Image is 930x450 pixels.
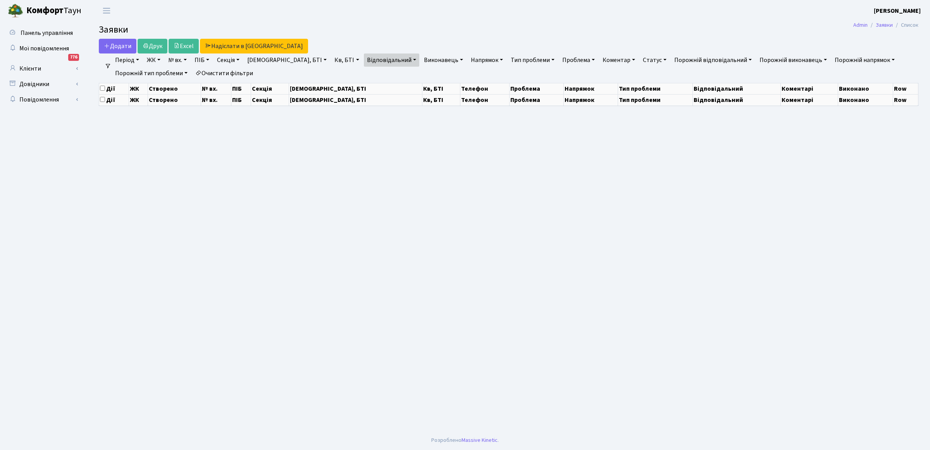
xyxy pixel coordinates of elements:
[201,83,231,94] th: № вх.
[4,61,81,76] a: Клієнти
[104,42,131,50] span: Додати
[99,83,129,94] th: Дії
[214,53,243,67] a: Секція
[165,53,190,67] a: № вх.
[460,83,510,94] th: Телефон
[842,17,930,33] nav: breadcrumb
[853,21,868,29] a: Admin
[874,7,921,15] b: [PERSON_NAME]
[838,94,893,105] th: Виконано
[129,94,148,105] th: ЖК
[99,94,129,105] th: Дії
[4,92,81,107] a: Повідомлення
[191,53,212,67] a: ПІБ
[460,94,510,105] th: Телефон
[431,436,499,445] div: Розроблено .
[874,6,921,16] a: [PERSON_NAME]
[129,83,148,94] th: ЖК
[4,25,81,41] a: Панель управління
[693,83,781,94] th: Відповідальний
[618,83,693,94] th: Тип проблеми
[201,94,231,105] th: № вх.
[138,39,167,53] a: Друк
[618,94,693,105] th: Тип проблеми
[4,76,81,92] a: Довідники
[693,94,781,105] th: Відповідальний
[112,53,142,67] a: Період
[289,83,422,94] th: [DEMOGRAPHIC_DATA], БТІ
[671,53,755,67] a: Порожній відповідальний
[832,53,898,67] a: Порожній напрямок
[640,53,670,67] a: Статус
[200,39,308,53] a: Надіслати в [GEOGRAPHIC_DATA]
[756,53,830,67] a: Порожній виконавець
[231,94,251,105] th: ПІБ
[26,4,64,17] b: Комфорт
[26,4,81,17] span: Таун
[564,83,618,94] th: Напрямок
[559,53,598,67] a: Проблема
[508,53,558,67] a: Тип проблеми
[99,39,136,53] a: Додати
[781,83,838,94] th: Коментарі
[148,83,201,94] th: Створено
[8,3,23,19] img: logo.png
[192,67,256,80] a: Очистити фільтри
[19,44,69,53] span: Мої повідомлення
[781,94,838,105] th: Коментарі
[422,83,460,94] th: Кв, БТІ
[68,54,79,61] div: 776
[838,83,893,94] th: Виконано
[510,83,564,94] th: Проблема
[112,67,191,80] a: Порожній тип проблеми
[144,53,164,67] a: ЖК
[364,53,419,67] a: Відповідальний
[169,39,199,53] a: Excel
[876,21,893,29] a: Заявки
[251,94,289,105] th: Секція
[4,41,81,56] a: Мої повідомлення776
[21,29,73,37] span: Панель управління
[421,53,466,67] a: Виконавець
[97,4,116,17] button: Переключити навігацію
[893,94,918,105] th: Row
[251,83,289,94] th: Секція
[231,83,251,94] th: ПІБ
[331,53,362,67] a: Кв, БТІ
[148,94,201,105] th: Створено
[893,21,918,29] li: Список
[244,53,330,67] a: [DEMOGRAPHIC_DATA], БТІ
[893,83,918,94] th: Row
[510,94,564,105] th: Проблема
[422,94,460,105] th: Кв, БТІ
[564,94,618,105] th: Напрямок
[468,53,506,67] a: Напрямок
[599,53,638,67] a: Коментар
[99,23,128,36] span: Заявки
[289,94,422,105] th: [DEMOGRAPHIC_DATA], БТІ
[462,436,498,444] a: Massive Kinetic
